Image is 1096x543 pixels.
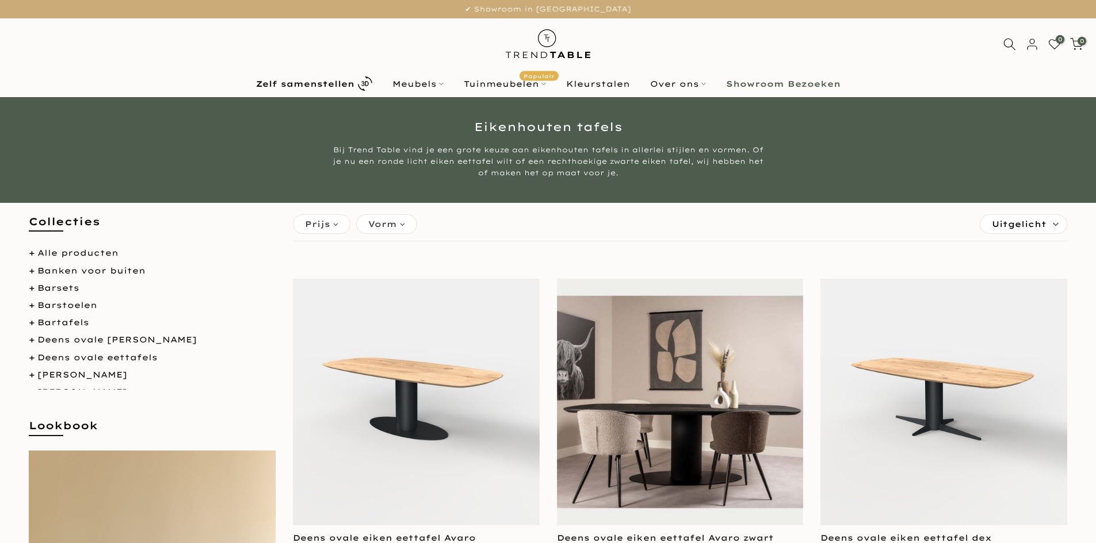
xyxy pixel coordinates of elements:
[1056,35,1064,44] span: 0
[520,71,559,80] span: Populair
[556,77,640,91] a: Kleurstalen
[726,80,841,88] b: Showroom Bezoeken
[246,74,382,94] a: Zelf samenstellen
[980,215,1067,233] label: Sorteren:Uitgelicht
[256,80,354,88] b: Zelf samenstellen
[37,283,79,293] a: Barsets
[14,3,1082,16] p: ✔ Showroom in [GEOGRAPHIC_DATA]
[37,369,127,380] a: [PERSON_NAME]
[368,218,397,230] span: Vorm
[37,300,97,310] a: Barstoelen
[37,334,197,345] a: Deens ovale [PERSON_NAME]
[212,121,885,133] h1: Eikenhouten tafels
[37,387,127,397] a: [PERSON_NAME]
[305,218,330,230] span: Prijs
[293,533,476,543] a: Deens ovale eiken eettafel Avaro
[1048,38,1061,51] a: 0
[29,418,276,444] h5: Lookbook
[37,352,158,363] a: Deens ovale eettafels
[37,317,89,328] a: Bartafels
[37,248,119,258] a: Alle producten
[333,144,764,179] div: Bij Trend Table vind je een grote keuze aan eikenhouten tafels in allerlei stijlen en vormen. Of ...
[716,77,850,91] a: Showroom Bezoeken
[1078,37,1086,45] span: 0
[37,265,146,276] a: Banken voor buiten
[992,215,1047,233] span: Uitgelicht
[453,77,556,91] a: TuinmeubelenPopulair
[498,18,598,70] img: trend-table
[557,533,774,543] a: Deens ovale eiken eettafel Avaro zwart
[29,214,276,240] h5: Collecties
[820,533,992,543] a: Deens ovale eiken eettafel dex
[640,77,716,91] a: Over ons
[1070,38,1083,51] a: 0
[382,77,453,91] a: Meubels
